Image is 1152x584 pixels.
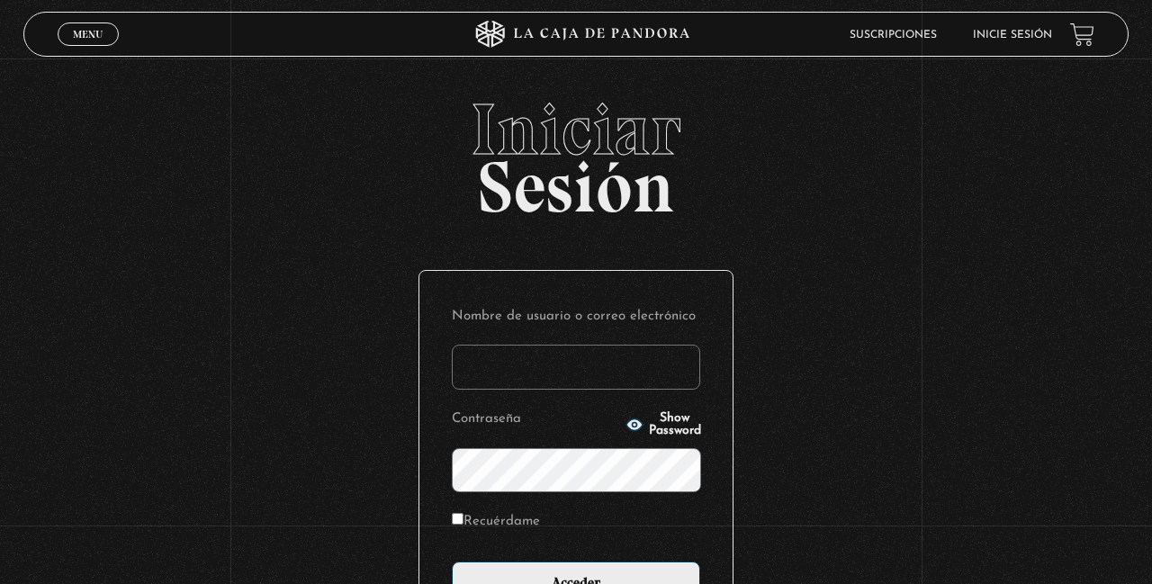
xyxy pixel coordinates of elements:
a: Suscripciones [850,30,937,40]
span: Cerrar [67,44,110,57]
span: Show Password [649,412,701,437]
input: Recuérdame [452,513,463,525]
h2: Sesión [23,94,1129,209]
label: Nombre de usuario o correo electrónico [452,303,700,331]
button: Show Password [625,412,701,437]
a: View your shopping cart [1070,22,1094,46]
label: Recuérdame [452,508,540,536]
span: Iniciar [23,94,1129,166]
label: Contraseña [452,406,620,434]
span: Menu [73,29,103,40]
a: Inicie sesión [973,30,1052,40]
